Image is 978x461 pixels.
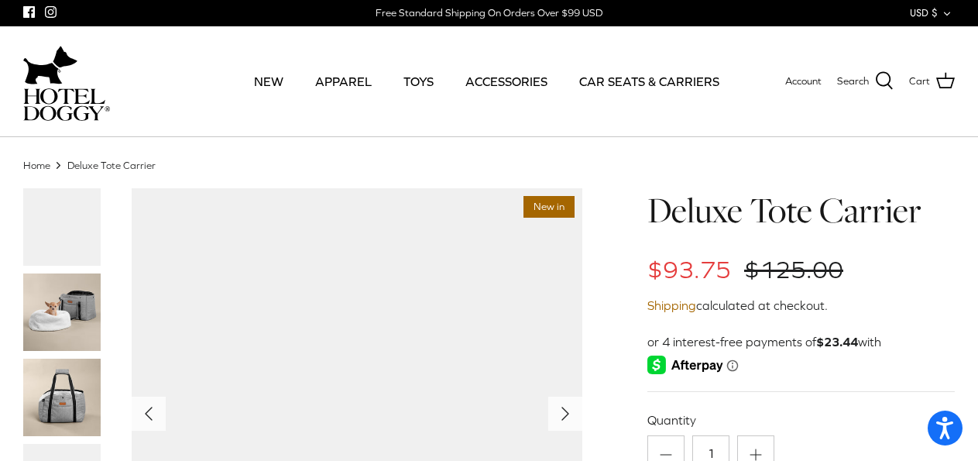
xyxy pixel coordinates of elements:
[647,298,696,312] a: Shipping
[23,159,50,170] a: Home
[23,6,35,18] a: Facebook
[23,42,77,88] img: dog-icon.svg
[837,71,894,91] a: Search
[647,411,955,428] label: Quantity
[23,88,110,121] img: hoteldoggycom
[523,196,575,218] span: New in
[647,296,955,316] div: calculated at checkout.
[389,55,448,108] a: TOYS
[785,75,822,87] span: Account
[132,397,166,431] button: Previous
[376,6,602,20] div: Free Standard Shipping On Orders Over $99 USD
[837,74,869,90] span: Search
[45,6,57,18] a: Instagram
[23,158,955,173] nav: Breadcrumbs
[909,71,955,91] a: Cart
[376,2,602,25] a: Free Standard Shipping On Orders Over $99 USD
[451,55,561,108] a: ACCESSORIES
[647,188,955,233] h1: Deluxe Tote Carrier
[301,55,386,108] a: APPAREL
[548,397,582,431] button: Next
[744,256,843,284] span: $125.00
[647,256,731,284] span: $93.75
[23,42,110,121] a: hoteldoggycom
[240,55,297,108] a: NEW
[785,74,822,90] a: Account
[565,55,733,108] a: CAR SEATS & CARRIERS
[230,55,743,108] div: Primary navigation
[909,74,930,90] span: Cart
[67,159,156,170] a: Deluxe Tote Carrier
